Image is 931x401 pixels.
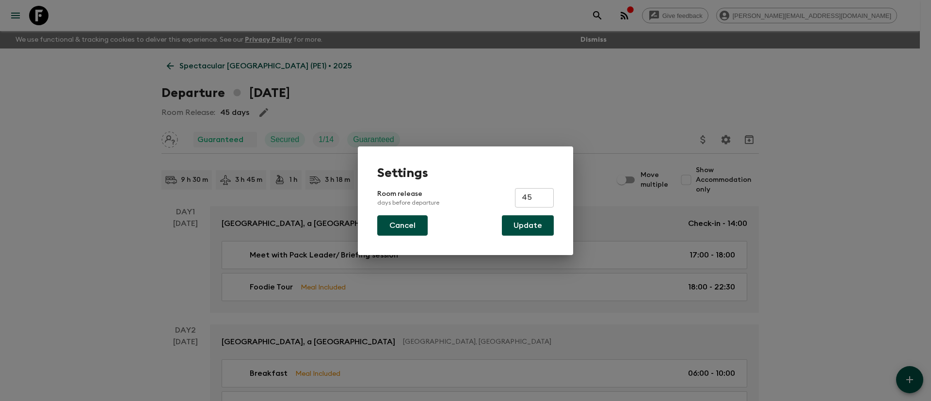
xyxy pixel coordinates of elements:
input: e.g. 30 [515,188,554,208]
h1: Settings [377,166,554,180]
p: Room release [377,189,439,207]
p: days before departure [377,199,439,207]
button: Cancel [377,215,428,236]
button: Update [502,215,554,236]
